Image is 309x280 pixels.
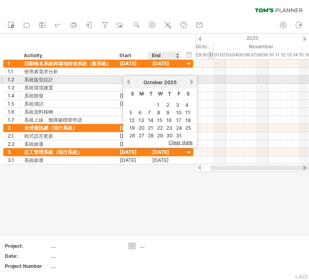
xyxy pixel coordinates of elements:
a: 19 [129,124,136,132]
div: Saturday, 1 November 2025 [214,51,220,59]
a: 17 [175,116,182,124]
a: 26 [129,132,136,139]
a: 3 [175,101,180,109]
div: Sunday, 2 November 2025 [220,51,226,59]
div: Monday, 3 November 2025 [226,51,232,59]
div: 2.1 [8,132,20,140]
div: Wednesday, 12 November 2025 [280,51,286,59]
div: [DATE] [116,92,148,100]
div: 使用者需求分析 [24,68,111,75]
div: Thursday, 6 November 2025 [244,51,250,59]
div: 3 [8,148,20,156]
div: 系統開發 [24,92,111,100]
div: 程式語言更新 [24,132,111,140]
div: 系統資料移轉 [24,108,111,116]
div: 志工管理系統（現行系統） [24,148,111,156]
a: 18 [185,116,192,124]
div: End [152,52,176,60]
a: 9 [166,109,170,116]
a: 20 [138,124,145,132]
div: [DATE] [116,140,148,148]
div: 1.3 [8,84,20,91]
a: previous [125,79,131,85]
div: Saturday, 15 November 2025 [299,51,305,59]
div: [DATE] [116,148,148,156]
div: [DATE] [148,60,181,67]
a: 28 [147,132,155,139]
a: 31 [175,132,182,139]
div: 2 [8,124,20,132]
div: 全球資訊網（現行系統） [24,124,111,132]
div: Wednesday, 5 November 2025 [238,51,244,59]
a: 7 [147,109,151,116]
a: 29 [156,132,164,139]
div: [DATE] [148,148,181,156]
div: 活動報名系統與場地租借系統（新系統） [24,60,111,67]
a: 6 [138,109,143,116]
div: Friday, 7 November 2025 [250,51,256,59]
div: 3.1 [8,156,20,164]
a: 10 [175,109,182,116]
div: 1 [8,60,20,67]
a: 5 [129,109,133,116]
div: [DATE] [116,132,148,140]
div: [DATE] [116,60,148,67]
div: Start [119,52,143,60]
span: Friday [178,91,180,97]
div: .... [140,243,184,249]
a: 15 [156,116,163,124]
div: Thursday, 30 October 2025 [202,51,208,59]
a: 8 [156,109,161,116]
div: 1.1 [8,68,20,75]
div: [DATE] [148,156,181,164]
div: Project: [5,243,49,249]
div: [DATE] [116,156,148,164]
div: Sunday, 9 November 2025 [262,51,268,59]
a: 14 [147,116,154,124]
div: Wednesday, 29 October 2025 [196,51,202,59]
a: next [189,79,195,85]
a: 30 [166,132,174,139]
a: 2 [166,101,170,109]
div: 系統上線、無障礙標章申請 [24,116,111,124]
span: Tuesday [149,91,153,97]
div: 1.4 [8,92,20,100]
a: 27 [138,132,145,139]
div: .... [51,253,118,259]
a: 13 [138,116,145,124]
div: [DATE] [116,100,148,108]
div: Monday, 10 November 2025 [268,51,274,59]
div: Tuesday, 4 November 2025 [232,51,238,59]
a: 16 [166,116,173,124]
div: 系統版型設計 [24,76,111,83]
div: .... [51,243,118,249]
div: 1.2 [8,76,20,83]
div: v 422 [295,274,308,280]
div: 系統測試 [24,100,111,108]
a: 21 [147,124,154,132]
span: Monday [139,91,144,97]
a: 11 [185,109,191,116]
div: Thursday, 13 November 2025 [286,51,292,59]
a: 12 [129,116,135,124]
span: Thursday [168,91,171,97]
div: 1.6 [8,108,20,116]
a: 22 [156,124,164,132]
div: [DATE] [116,124,148,132]
div: 2.2 [8,140,20,148]
span: clear date [168,139,193,145]
a: 23 [166,124,173,132]
div: Tuesday, 11 November 2025 [274,51,280,59]
span: 2025 [164,79,177,85]
div: 系統維運 [24,140,111,148]
div: Activity [24,52,111,60]
div: Friday, 31 October 2025 [208,51,214,59]
div: Project Number [5,263,49,270]
a: 4 [185,101,189,109]
span: Wednesday [158,91,163,97]
div: 1.5 [8,100,20,108]
div: 系統維運 [24,156,111,164]
a: 1 [156,101,160,109]
a: 24 [175,124,183,132]
span: October [143,79,163,85]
